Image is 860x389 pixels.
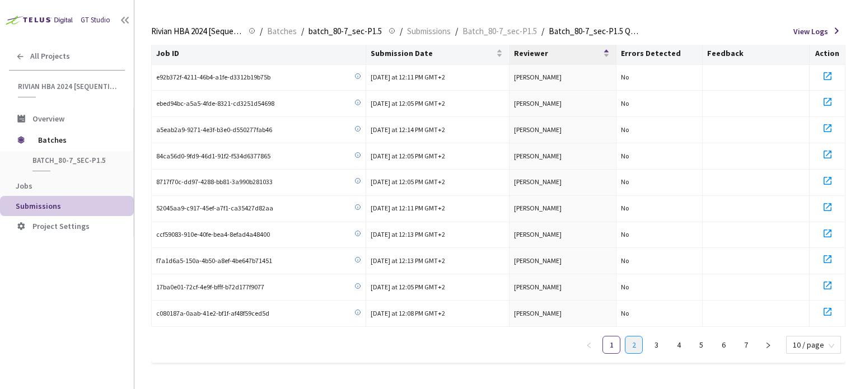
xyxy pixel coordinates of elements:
span: Jobs [16,181,32,191]
a: 3 [648,336,665,353]
li: 2 [625,336,643,354]
span: No [621,99,629,107]
li: / [455,25,458,38]
a: 2 [625,336,642,353]
span: [DATE] at 12:13 PM GMT+2 [371,230,445,238]
span: batch_80-7_sec-P1.5 [309,25,382,38]
span: [DATE] at 12:05 PM GMT+2 [371,99,445,107]
span: [PERSON_NAME] [514,204,562,212]
li: Previous Page [580,336,598,354]
a: 5 [693,336,709,353]
span: [PERSON_NAME] [514,125,562,134]
span: Reviewer [514,49,601,58]
span: [DATE] at 12:05 PM GMT+2 [371,152,445,160]
span: Submissions [16,201,61,211]
a: 1 [603,336,620,353]
a: 7 [737,336,754,353]
span: Project Settings [32,221,90,231]
span: [PERSON_NAME] [514,283,562,291]
span: batch_80-7_sec-P1.5 [32,156,115,165]
span: [PERSON_NAME] [514,309,562,317]
span: left [586,342,592,349]
span: [DATE] at 12:13 PM GMT+2 [371,256,445,265]
li: / [541,25,544,38]
span: No [621,73,629,81]
span: right [765,342,772,349]
li: 4 [670,336,688,354]
li: / [400,25,403,38]
span: [DATE] at 12:11 PM GMT+2 [371,204,445,212]
span: No [621,177,629,186]
span: No [621,256,629,265]
span: No [621,204,629,212]
span: 52045aa9-c917-45ef-a7f1-ca35427d82aa [156,203,273,214]
button: right [759,336,777,354]
li: 7 [737,336,755,354]
span: [PERSON_NAME] [514,73,562,81]
span: a5eab2a9-9271-4e3f-b3e0-d550277fab46 [156,125,272,135]
div: Page Size [786,336,841,349]
span: Submissions [407,25,451,38]
span: Rivian HBA 2024 [Sequential] [18,82,118,91]
span: ccf59083-910e-40fe-bea4-8efad4a48400 [156,229,270,240]
li: 1 [602,336,620,354]
span: [DATE] at 12:08 PM GMT+2 [371,309,445,317]
span: 10 / page [793,336,834,353]
th: Feedback [703,43,810,65]
a: 6 [715,336,732,353]
th: Errors Detected [616,43,702,65]
th: Submission Date [366,43,509,65]
span: 17ba0e01-72cf-4e9f-bfff-b72d177f9077 [156,282,264,293]
button: left [580,336,598,354]
span: [PERSON_NAME] [514,152,562,160]
span: Rivian HBA 2024 [Sequential] [151,25,242,38]
span: [DATE] at 12:14 PM GMT+2 [371,125,445,134]
li: 5 [692,336,710,354]
span: Batches [267,25,297,38]
th: Job ID [152,43,366,65]
a: Batch_80-7_sec-P1.5 [460,25,539,37]
span: No [621,283,629,291]
span: Batch_80-7_sec-P1.5 QC - [DATE] [549,25,639,38]
span: All Projects [30,51,70,61]
span: Batches [38,129,115,151]
span: [PERSON_NAME] [514,177,562,186]
li: Next Page [759,336,777,354]
span: e92b372f-4211-46b4-a1fe-d3312b19b75b [156,72,270,83]
span: No [621,152,629,160]
span: Overview [32,114,64,124]
li: / [260,25,263,38]
span: ebed94bc-a5a5-4fde-8321-cd3251d54698 [156,99,274,109]
span: [PERSON_NAME] [514,256,562,265]
span: [DATE] at 12:11 PM GMT+2 [371,73,445,81]
div: GT Studio [81,15,110,26]
span: No [621,230,629,238]
span: Batch_80-7_sec-P1.5 [462,25,537,38]
span: View Logs [793,26,828,37]
li: 3 [647,336,665,354]
th: Action [810,43,845,65]
li: 6 [714,336,732,354]
span: [PERSON_NAME] [514,230,562,238]
span: f7a1d6a5-150a-4b50-a8ef-4be647b71451 [156,256,272,266]
span: No [621,125,629,134]
span: No [621,309,629,317]
span: Submission Date [371,49,493,58]
span: [DATE] at 12:05 PM GMT+2 [371,177,445,186]
a: Submissions [405,25,453,37]
a: Batches [265,25,299,37]
li: / [301,25,304,38]
span: 8717f70c-dd97-4288-bb81-3a990b281033 [156,177,273,188]
span: [PERSON_NAME] [514,99,562,107]
a: 4 [670,336,687,353]
span: 84ca56d0-9fd9-46d1-91f2-f534d6377865 [156,151,270,162]
span: [DATE] at 12:05 PM GMT+2 [371,283,445,291]
span: c080187a-0aab-41e2-bf1f-af48f59ced5d [156,308,269,319]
